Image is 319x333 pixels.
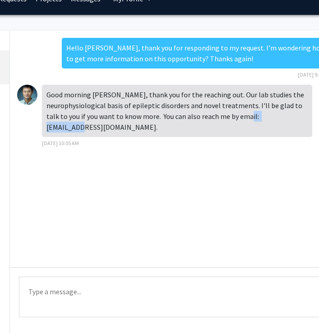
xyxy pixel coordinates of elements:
[17,85,37,105] img: Lirong Shao
[42,85,312,137] div: Good morning [PERSON_NAME], thank you for the reaching out. Our lab studies the neurophysiologica...
[7,292,38,326] iframe: Chat
[42,140,79,146] span: [DATE] 10:05 AM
